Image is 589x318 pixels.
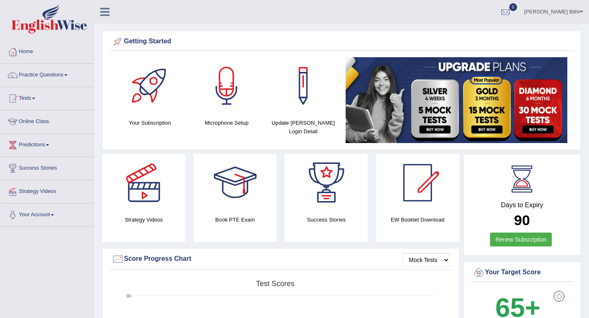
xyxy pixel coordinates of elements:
tspan: Test scores [256,280,294,288]
a: Renew Subscription [490,233,552,246]
h4: Success Stories [285,215,368,224]
h4: Strategy Videos [102,215,185,224]
h4: Microphone Setup [192,119,261,127]
div: Your Target Score [473,266,572,279]
text: 90 [126,293,131,298]
h4: EW Booklet Download [376,215,459,224]
a: Home [0,40,94,61]
a: Practice Questions [0,64,94,84]
div: Score Progress Chart [112,253,450,265]
h4: Your Subscription [116,119,184,127]
div: Getting Started [112,36,571,48]
h4: Book PTE Exam [193,215,277,224]
b: 90 [514,212,530,228]
a: Strategy Videos [0,180,94,201]
h4: Update [PERSON_NAME] Login Detail [269,119,337,136]
a: Tests [0,87,94,107]
a: Predictions [0,134,94,154]
span: 0 [509,3,517,11]
img: small5.jpg [346,57,567,143]
a: Your Account [0,204,94,224]
a: Success Stories [0,157,94,177]
a: Online Class [0,110,94,131]
h4: Days to Expiry [473,202,572,209]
